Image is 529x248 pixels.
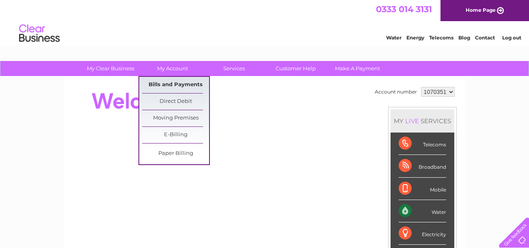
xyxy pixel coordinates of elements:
[386,35,402,41] a: Water
[373,85,419,99] td: Account number
[77,61,144,76] a: My Clear Business
[399,155,446,177] div: Broadband
[475,35,495,41] a: Contact
[19,21,60,46] img: logo.png
[458,35,470,41] a: Blog
[142,110,209,126] a: Moving Premises
[399,178,446,200] div: Mobile
[262,61,329,76] a: Customer Help
[502,35,521,41] a: Log out
[399,200,446,222] div: Water
[406,35,424,41] a: Energy
[404,117,421,125] div: LIVE
[399,133,446,155] div: Telecoms
[139,61,206,76] a: My Account
[399,222,446,245] div: Electricity
[142,77,209,93] a: Bills and Payments
[142,127,209,143] a: E-Billing
[201,61,268,76] a: Services
[142,94,209,110] a: Direct Debit
[429,35,453,41] a: Telecoms
[142,146,209,162] a: Paper Billing
[324,61,391,76] a: Make A Payment
[73,4,457,39] div: Clear Business is a trading name of Verastar Limited (registered in [GEOGRAPHIC_DATA] No. 3667643...
[391,109,454,133] div: MY SERVICES
[376,4,432,14] a: 0333 014 3131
